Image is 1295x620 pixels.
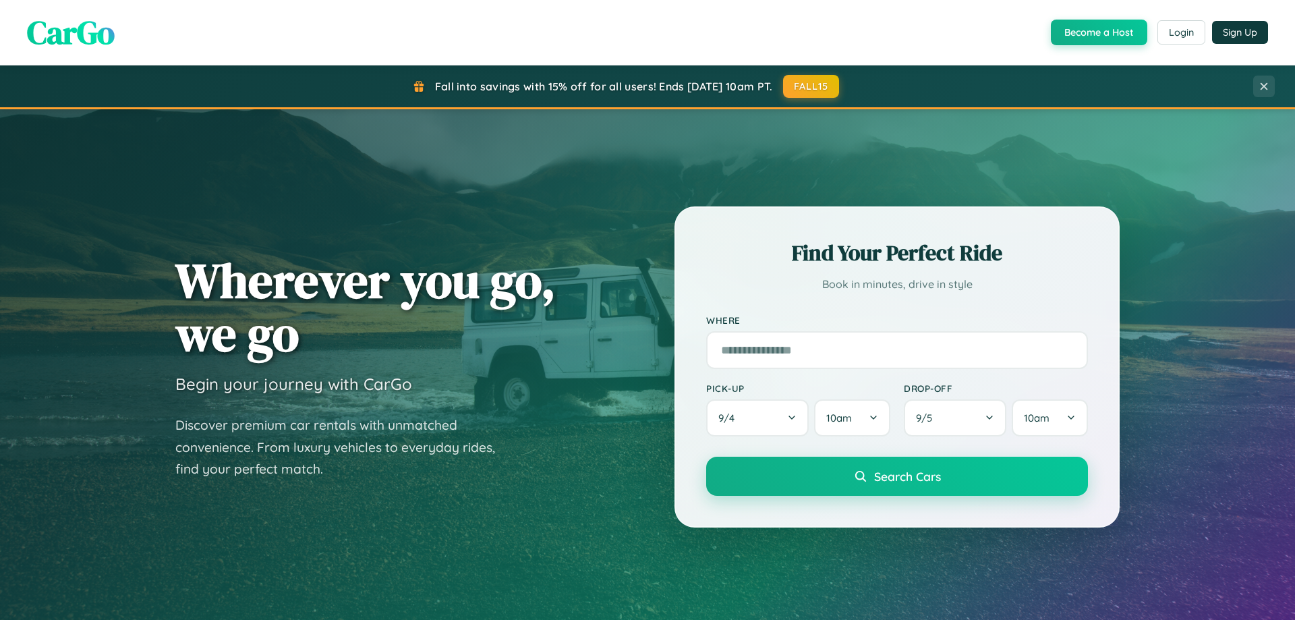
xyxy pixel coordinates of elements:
[904,383,1088,394] label: Drop-off
[718,412,741,424] span: 9 / 4
[1012,399,1088,436] button: 10am
[1157,20,1205,45] button: Login
[435,80,773,93] span: Fall into savings with 15% off for all users! Ends [DATE] 10am PT.
[175,374,412,394] h3: Begin your journey with CarGo
[916,412,939,424] span: 9 / 5
[826,412,852,424] span: 10am
[1212,21,1268,44] button: Sign Up
[175,254,556,360] h1: Wherever you go, we go
[814,399,890,436] button: 10am
[706,314,1088,326] label: Where
[706,238,1088,268] h2: Find Your Perfect Ride
[706,399,809,436] button: 9/4
[783,75,840,98] button: FALL15
[706,457,1088,496] button: Search Cars
[706,275,1088,294] p: Book in minutes, drive in style
[904,399,1006,436] button: 9/5
[175,414,513,480] p: Discover premium car rentals with unmatched convenience. From luxury vehicles to everyday rides, ...
[874,469,941,484] span: Search Cars
[1051,20,1147,45] button: Become a Host
[1024,412,1049,424] span: 10am
[27,10,115,55] span: CarGo
[706,383,890,394] label: Pick-up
